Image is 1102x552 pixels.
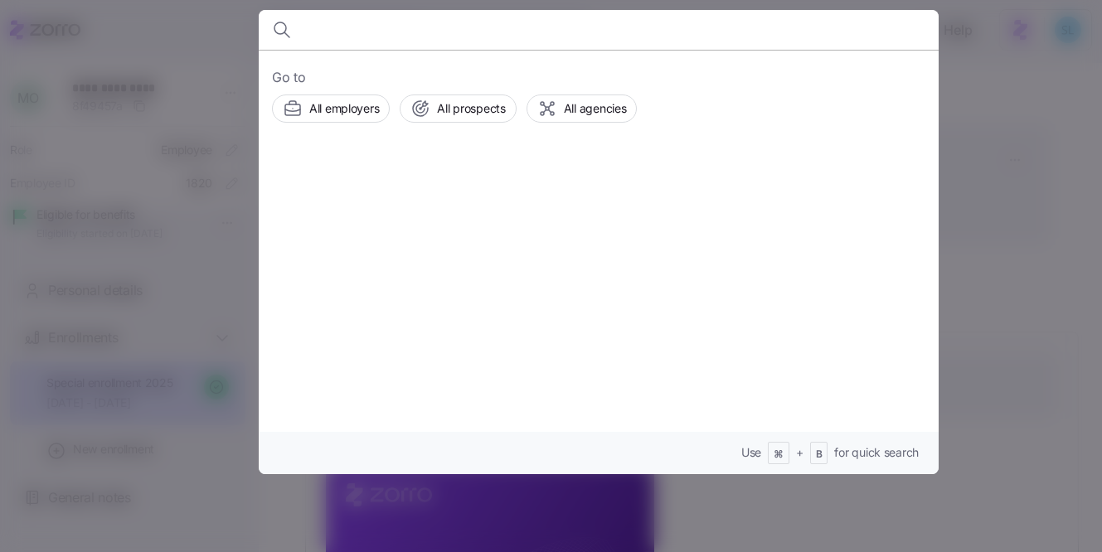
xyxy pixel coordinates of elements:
[564,100,627,117] span: All agencies
[834,444,919,461] span: for quick search
[741,444,761,461] span: Use
[309,100,379,117] span: All employers
[400,94,516,123] button: All prospects
[774,448,784,462] span: ⌘
[272,67,925,88] span: Go to
[527,94,638,123] button: All agencies
[796,444,803,461] span: +
[272,94,390,123] button: All employers
[437,100,505,117] span: All prospects
[816,448,823,462] span: B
